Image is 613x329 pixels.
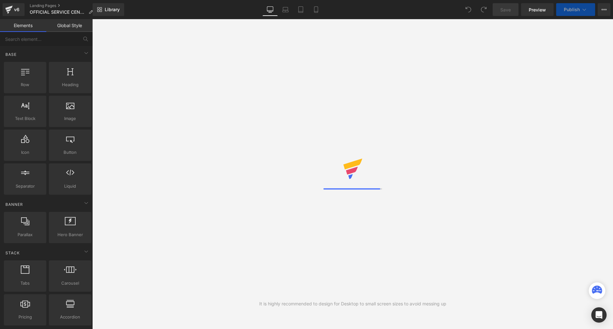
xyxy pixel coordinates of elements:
span: Hero Banner [51,231,89,238]
a: Mobile [308,3,324,16]
button: Publish [556,3,595,16]
button: More [598,3,610,16]
div: It is highly recommended to design for Desktop to small screen sizes to avoid messing up [259,300,446,307]
span: Liquid [51,183,89,190]
a: New Library [93,3,124,16]
span: Icon [6,149,44,156]
span: Heading [51,81,89,88]
a: Landing Pages [30,3,98,8]
a: Preview [521,3,554,16]
span: Pricing [6,314,44,320]
div: v6 [13,5,21,14]
span: Button [51,149,89,156]
span: Image [51,115,89,122]
span: OFFICIAL SERVICE CENTER [30,10,86,15]
span: Text Block [6,115,44,122]
a: Desktop [262,3,278,16]
span: Library [105,7,120,12]
a: Global Style [46,19,93,32]
span: Preview [529,6,546,13]
span: Separator [6,183,44,190]
a: Laptop [278,3,293,16]
span: Save [500,6,511,13]
div: Open Intercom Messenger [591,307,607,323]
span: Banner [5,201,24,207]
span: Parallax [6,231,44,238]
span: Publish [564,7,580,12]
span: Tabs [6,280,44,287]
a: Tablet [293,3,308,16]
a: v6 [3,3,25,16]
span: Stack [5,250,20,256]
button: Redo [477,3,490,16]
span: Accordion [51,314,89,320]
span: Row [6,81,44,88]
span: Carousel [51,280,89,287]
span: Base [5,51,17,57]
button: Undo [462,3,475,16]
